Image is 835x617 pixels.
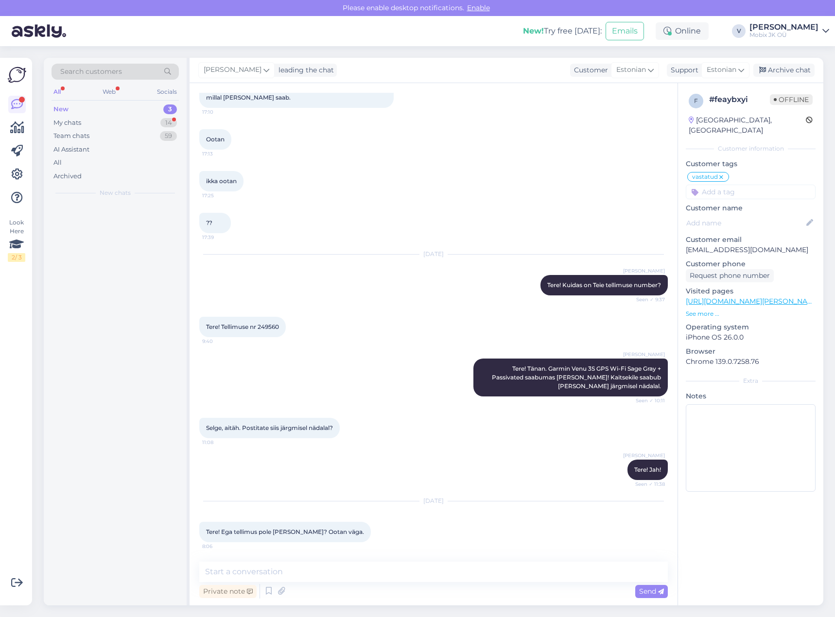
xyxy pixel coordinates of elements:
[689,115,806,136] div: [GEOGRAPHIC_DATA], [GEOGRAPHIC_DATA]
[686,286,816,296] p: Visited pages
[8,66,26,84] img: Askly Logo
[749,23,829,39] a: [PERSON_NAME]Mobix JK OÜ
[686,245,816,255] p: [EMAIL_ADDRESS][DOMAIN_NAME]
[709,94,770,105] div: # feaybxyi
[656,22,709,40] div: Online
[707,65,736,75] span: Estonian
[53,158,62,168] div: All
[202,234,239,241] span: 17:39
[523,26,544,35] b: New!
[570,65,608,75] div: Customer
[616,65,646,75] span: Estonian
[8,218,25,262] div: Look Here
[53,104,69,114] div: New
[547,281,661,289] span: Tere! Kuidas on Teie tellimuse number?
[686,159,816,169] p: Customer tags
[686,346,816,357] p: Browser
[206,424,333,431] span: Selge, aitäh. Postitate siis järgmisel nädalal?
[160,118,177,128] div: 14
[686,185,816,199] input: Add a tag
[623,267,665,274] span: [PERSON_NAME]
[753,64,815,77] div: Archive chat
[606,22,644,40] button: Emails
[686,297,820,306] a: [URL][DOMAIN_NAME][PERSON_NAME]
[686,235,816,245] p: Customer email
[202,338,239,345] span: 9:40
[160,131,177,141] div: 59
[53,118,81,128] div: My chats
[199,497,668,505] div: [DATE]
[199,250,668,258] div: [DATE]
[206,136,225,143] span: Ootan
[52,86,63,98] div: All
[692,174,718,180] span: vastatud
[628,397,665,404] span: Seen ✓ 10:11
[206,323,279,330] span: Tere! Tellimuse nr 249560
[686,357,816,367] p: Chrome 139.0.7258.76
[206,177,237,185] span: ikka ootan
[8,253,25,262] div: 2 / 3
[206,219,212,226] span: ??
[53,131,89,141] div: Team chats
[667,65,698,75] div: Support
[686,332,816,343] p: iPhone OS 26.0.0
[623,452,665,459] span: [PERSON_NAME]
[732,24,746,38] div: V
[275,65,334,75] div: leading the chat
[60,67,122,77] span: Search customers
[749,31,818,39] div: Mobix JK OÜ
[101,86,118,98] div: Web
[202,543,239,550] span: 8:06
[623,351,665,358] span: [PERSON_NAME]
[686,269,774,282] div: Request phone number
[155,86,179,98] div: Socials
[202,192,239,199] span: 17:25
[749,23,818,31] div: [PERSON_NAME]
[206,528,364,535] span: Tere! Ega tellimus pole [PERSON_NAME]? Ootan väga.
[686,218,804,228] input: Add name
[686,203,816,213] p: Customer name
[694,97,698,104] span: f
[492,365,662,390] span: Tere! Tänan. Garmin Venu 3S GPS Wi-Fi Sage Gray + Passivated saabumas [PERSON_NAME]! Kaitsekile s...
[523,25,602,37] div: Try free [DATE]:
[464,3,493,12] span: Enable
[686,309,816,318] p: See more ...
[53,171,82,181] div: Archived
[686,144,816,153] div: Customer information
[163,104,177,114] div: 3
[628,480,665,488] span: Seen ✓ 11:38
[199,585,257,598] div: Private note
[53,145,89,154] div: AI Assistant
[204,65,261,75] span: [PERSON_NAME]
[634,466,661,473] span: Tere! Jah!
[202,439,239,446] span: 11:08
[686,259,816,269] p: Customer phone
[202,150,239,157] span: 17:13
[100,189,131,197] span: New chats
[686,391,816,401] p: Notes
[686,377,816,385] div: Extra
[628,296,665,303] span: Seen ✓ 9:37
[770,94,813,105] span: Offline
[202,108,239,116] span: 17:10
[639,587,664,596] span: Send
[686,322,816,332] p: Operating system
